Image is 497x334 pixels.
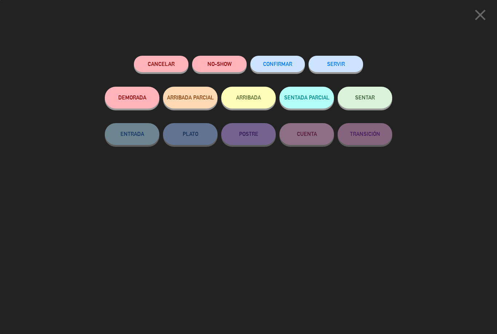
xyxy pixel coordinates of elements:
button: ARRIBADA [221,87,276,109]
button: PLATO [163,123,218,145]
button: NO-SHOW [192,56,247,72]
button: SENTAR [338,87,392,109]
span: CONFIRMAR [263,61,292,67]
button: POSTRE [221,123,276,145]
button: CONFIRMAR [250,56,305,72]
button: SERVIR [309,56,363,72]
button: CUENTA [279,123,334,145]
span: ARRIBADA PARCIAL [167,94,214,101]
button: close [469,5,492,27]
button: ARRIBADA PARCIAL [163,87,218,109]
span: SENTAR [355,94,375,101]
button: TRANSICIÓN [338,123,392,145]
button: Cancelar [134,56,188,72]
button: ENTRADA [105,123,159,145]
button: SENTADA PARCIAL [279,87,334,109]
i: close [471,6,489,24]
button: DEMORADA [105,87,159,109]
